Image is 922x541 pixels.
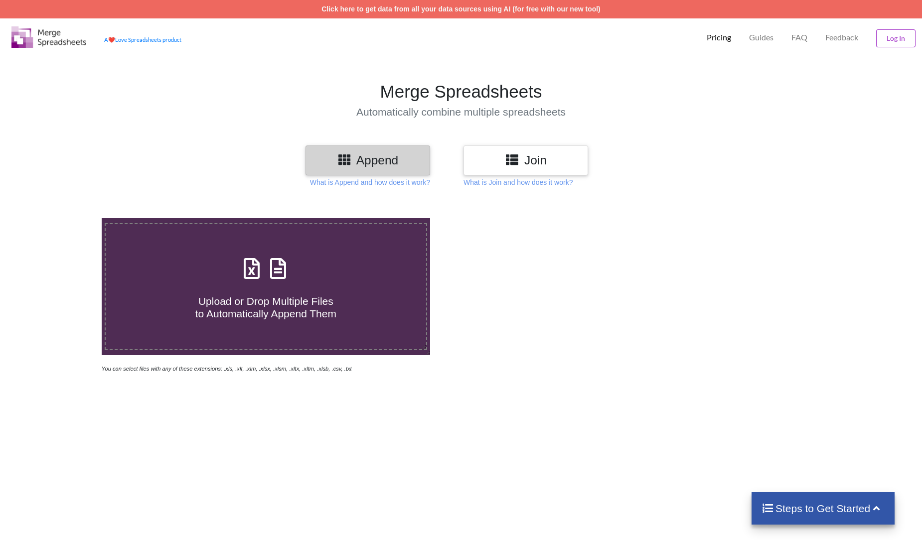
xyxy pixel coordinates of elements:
[108,36,115,43] span: heart
[104,36,181,43] a: AheartLove Spreadsheets product
[463,177,573,187] p: What is Join and how does it work?
[471,153,581,167] h3: Join
[825,33,858,41] span: Feedback
[195,295,336,319] span: Upload or Drop Multiple Files to Automatically Append Them
[11,26,86,48] img: Logo.png
[749,32,773,43] p: Guides
[791,32,807,43] p: FAQ
[762,502,885,515] h4: Steps to Get Started
[876,29,916,47] button: Log In
[313,153,423,167] h3: Append
[310,177,430,187] p: What is Append and how does it work?
[321,5,601,13] a: Click here to get data from all your data sources using AI (for free with our new tool)
[707,32,731,43] p: Pricing
[102,366,352,372] i: You can select files with any of these extensions: .xls, .xlt, .xlm, .xlsx, .xlsm, .xltx, .xltm, ...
